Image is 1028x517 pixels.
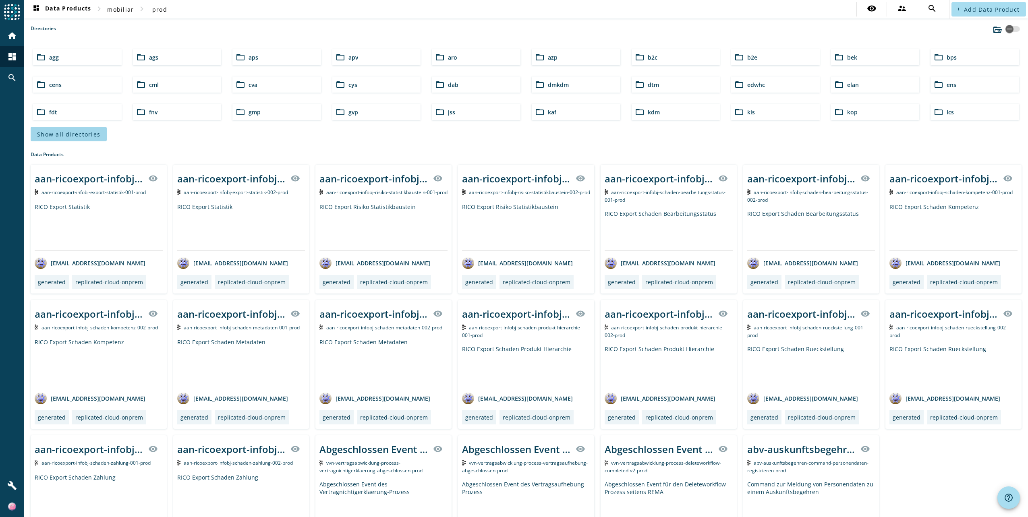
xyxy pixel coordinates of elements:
div: Abgeschlossen Event des Vertragsaufhebung-Prozess [462,443,571,456]
mat-icon: visibility [1003,309,1013,318]
mat-icon: folder_open [136,52,146,62]
span: edwhc [747,81,765,89]
span: b2e [747,54,757,61]
mat-icon: folder_open [834,107,844,117]
mat-icon: home [7,31,17,41]
div: RICO Export Schaden Metadaten [319,338,448,386]
mat-icon: folder_open [435,107,445,117]
span: kis [747,108,755,116]
img: Kafka Topic: aan-ricoexport-infobj-schaden-metadaten-002-prod [319,325,323,330]
img: avatar [319,392,332,404]
mat-icon: visibility [867,4,877,13]
span: ags [149,54,158,61]
label: Directories [31,25,56,40]
img: avatar [889,257,902,269]
span: Kafka Topic: aan-ricoexport-infobj-export-statistik-001-prod [41,189,146,196]
div: generated [465,414,493,421]
mat-icon: folder_open [535,107,545,117]
div: generated [323,414,350,421]
span: fnv [149,108,158,116]
div: generated [180,278,208,286]
img: avatar [605,257,617,269]
mat-icon: build [7,481,17,490]
div: replicated-cloud-onprem [360,278,428,286]
span: Data Products [31,4,91,14]
img: Kafka Topic: vvn-vertragsabwicklung-process-vertragnichtigerklaerung-abgeschlossen-prod [319,460,323,465]
button: Show all directories [31,127,107,141]
div: Abgeschlossen Event des Vertragnichtigerklaerung-Prozess [319,443,428,456]
div: aan-ricoexport-infobj-schaden-rueckstellung-002-_stage_ [889,307,998,321]
mat-icon: folder_open [236,80,245,89]
div: [EMAIL_ADDRESS][DOMAIN_NAME] [605,392,715,404]
div: RICO Export Schaden Kompetenz [889,203,1018,250]
span: Show all directories [37,130,100,138]
div: RICO Export Schaden Metadaten [177,338,305,386]
div: Data Products [31,151,1022,158]
div: RICO Export Schaden Bearbeitungsstatus [605,210,733,250]
div: generated [608,414,636,421]
div: replicated-cloud-onprem [788,414,856,421]
div: generated [323,278,350,286]
span: Kafka Topic: aan-ricoexport-infobj-schaden-zahlung-001-prod [41,459,151,466]
span: cens [49,81,62,89]
mat-icon: visibility [433,174,443,183]
div: replicated-cloud-onprem [360,414,428,421]
img: Kafka Topic: abv-auskunftsbegehren-command-personendaten-registrieren-prod [747,460,751,465]
mat-icon: folder_open [635,80,645,89]
span: kop [847,108,858,116]
img: Kafka Topic: aan-ricoexport-infobj-schaden-bearbeitungsstatus-002-prod [747,189,751,195]
div: [EMAIL_ADDRESS][DOMAIN_NAME] [319,257,430,269]
div: aan-ricoexport-infobj-schaden-bearbeitungsstatus-002-_stage_ [747,172,856,185]
img: Kafka Topic: aan-ricoexport-infobj-schaden-produkt-hierarchie-002-prod [605,325,608,330]
img: Kafka Topic: vvn-vertragsabwicklung-process-vertragsaufhebung-abgeschlossen-prod [462,460,466,465]
mat-icon: visibility [148,444,158,454]
span: cva [249,81,257,89]
mat-icon: folder_open [136,107,146,117]
div: aan-ricoexport-infobj-schaden-bearbeitungsstatus-001-_stage_ [605,172,713,185]
span: kdm [648,108,660,116]
mat-icon: folder_open [734,52,744,62]
img: avatar [462,392,474,404]
div: aan-ricoexport-infobj-risiko-statistikbaustein-001-_stage_ [319,172,428,185]
div: generated [608,278,636,286]
div: generated [750,414,778,421]
mat-icon: visibility [290,444,300,454]
span: cys [348,81,357,89]
mat-icon: folder_open [535,52,545,62]
mat-icon: folder_open [834,52,844,62]
button: prod [147,2,172,17]
span: ens [947,81,956,89]
div: replicated-cloud-onprem [645,414,713,421]
img: Kafka Topic: aan-ricoexport-infobj-schaden-rueckstellung-001-prod [747,325,751,330]
mat-icon: visibility [290,309,300,318]
mat-icon: visibility [860,174,870,183]
img: Kafka Topic: aan-ricoexport-infobj-schaden-zahlung-001-prod [35,460,38,465]
mat-icon: folder_open [635,107,645,117]
div: aan-ricoexport-infobj-export-statistik-001-_stage_ [35,172,143,185]
div: aan-ricoexport-infobj-risiko-statistikbaustein-002-_stage_ [462,172,571,185]
div: replicated-cloud-onprem [503,278,570,286]
mat-icon: folder_open [934,52,943,62]
span: Kafka Topic: aan-ricoexport-infobj-schaden-bearbeitungsstatus-001-prod [605,189,726,203]
div: replicated-cloud-onprem [218,278,286,286]
span: Kafka Topic: aan-ricoexport-infobj-schaden-produkt-hierarchie-002-prod [605,324,724,339]
span: bps [947,54,957,61]
mat-icon: folder_open [734,80,744,89]
div: aan-ricoexport-infobj-schaden-kompetenz-001-_stage_ [889,172,998,185]
div: [EMAIL_ADDRESS][DOMAIN_NAME] [747,257,858,269]
img: avatar [177,257,189,269]
div: RICO Export Schaden Produkt Hierarchie [462,345,590,386]
button: Data Products [28,2,94,17]
div: aan-ricoexport-infobj-schaden-zahlung-001-_stage_ [35,443,143,456]
span: mobiliar [107,6,134,13]
div: replicated-cloud-onprem [503,414,570,421]
mat-icon: visibility [576,444,585,454]
span: Kafka Topic: aan-ricoexport-infobj-schaden-metadaten-001-prod [184,324,300,331]
div: aan-ricoexport-infobj-schaden-rueckstellung-001-_stage_ [747,307,856,321]
img: Kafka Topic: aan-ricoexport-infobj-schaden-kompetenz-001-prod [889,189,893,195]
div: RICO Export Risiko Statistikbaustein [462,203,590,250]
img: spoud-logo.svg [4,4,20,20]
div: generated [750,278,778,286]
mat-icon: search [927,4,937,13]
span: fdt [49,108,57,116]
